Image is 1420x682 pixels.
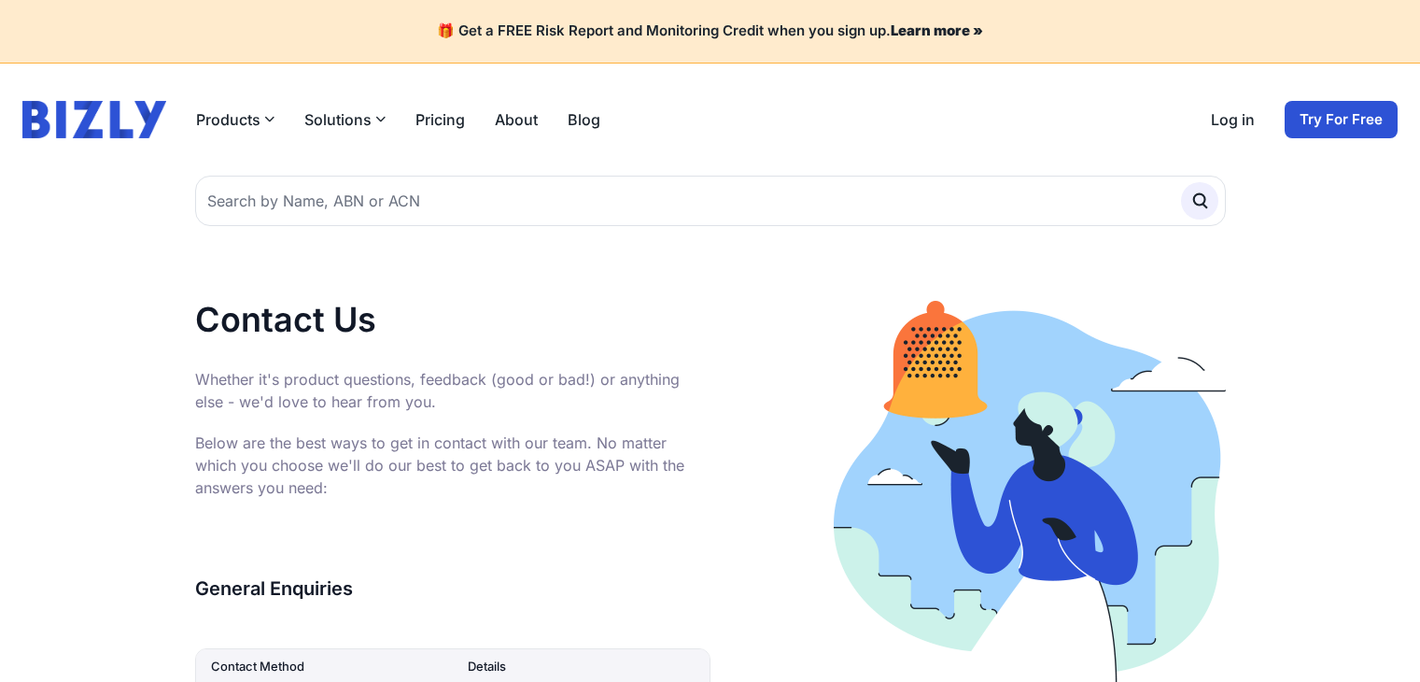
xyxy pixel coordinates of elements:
h1: Contact Us [195,301,710,338]
p: Below are the best ways to get in contact with our team. No matter which you choose we'll do our ... [195,432,710,499]
a: Try For Free [1285,101,1398,138]
p: Whether it's product questions, feedback (good or bad!) or anything else - we'd love to hear from... [195,368,710,413]
a: Blog [568,108,600,131]
h3: General Enquiries [195,574,710,604]
a: Log in [1211,108,1255,131]
a: Learn more » [891,21,983,39]
h4: 🎁 Get a FREE Risk Report and Monitoring Credit when you sign up. [22,22,1398,40]
a: Pricing [415,108,465,131]
button: Products [196,108,274,131]
input: Search by Name, ABN or ACN [195,176,1226,226]
a: About [495,108,538,131]
button: Solutions [304,108,386,131]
